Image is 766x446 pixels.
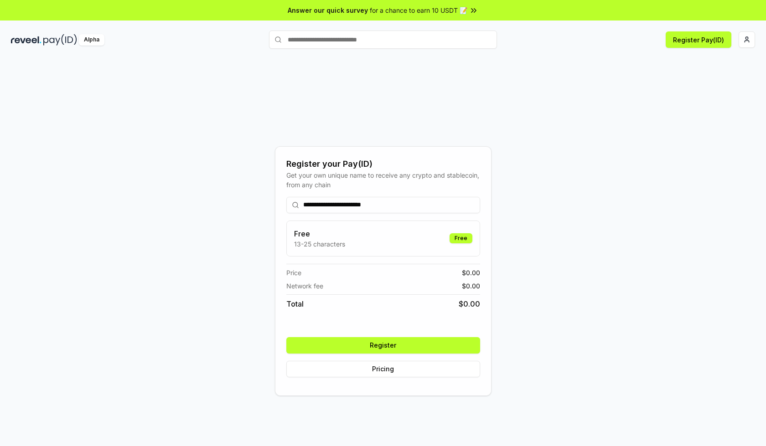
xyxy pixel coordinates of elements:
button: Register Pay(ID) [666,31,731,48]
span: for a chance to earn 10 USDT 📝 [370,5,467,15]
span: Total [286,298,304,309]
span: Network fee [286,281,323,291]
button: Register [286,337,480,354]
span: $ 0.00 [459,298,480,309]
div: Get your own unique name to receive any crypto and stablecoin, from any chain [286,170,480,190]
span: Price [286,268,301,277]
div: Register your Pay(ID) [286,158,480,170]
div: Free [450,233,472,243]
div: Alpha [79,34,104,46]
span: $ 0.00 [462,281,480,291]
img: reveel_dark [11,34,41,46]
span: $ 0.00 [462,268,480,277]
span: Answer our quick survey [288,5,368,15]
button: Pricing [286,361,480,377]
img: pay_id [43,34,77,46]
p: 13-25 characters [294,239,345,249]
h3: Free [294,228,345,239]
